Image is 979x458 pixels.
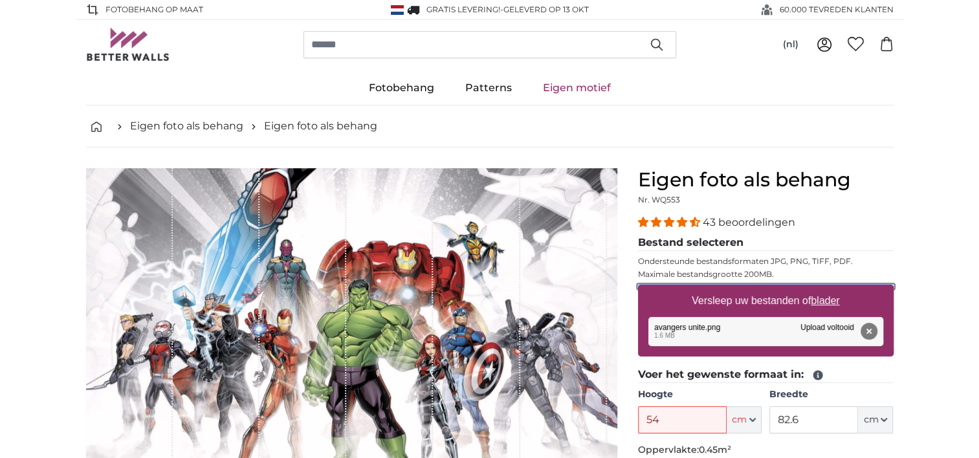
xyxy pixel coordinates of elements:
[450,71,527,105] a: Patterns
[638,444,894,457] p: Oppervlakte:
[426,5,500,14] span: GRATIS levering!
[638,388,762,401] label: Hoogte
[699,444,731,455] span: 0.45m²
[105,4,203,16] span: FOTOBEHANG OP MAAT
[727,406,762,433] button: cm
[86,105,894,147] nav: breadcrumbs
[638,256,894,267] p: Ondersteunde bestandsformaten JPG, PNG, TIFF, PDF.
[773,33,809,56] button: (nl)
[527,71,626,105] a: Eigen motief
[503,5,589,14] span: Geleverd op 13 okt
[391,5,404,15] img: Nederland
[687,288,845,314] label: Versleep uw bestanden of
[732,413,747,426] span: cm
[780,4,894,16] span: 60.000 TEVREDEN KLANTEN
[86,28,170,61] img: Betterwalls
[353,71,450,105] a: Fotobehang
[863,413,878,426] span: cm
[130,118,243,134] a: Eigen foto als behang
[500,5,589,14] span: -
[638,216,703,228] span: 4.40 stars
[811,295,839,306] u: blader
[638,367,894,383] legend: Voer het gewenste formaat in:
[638,235,894,251] legend: Bestand selecteren
[858,406,893,433] button: cm
[638,269,894,279] p: Maximale bestandsgrootte 200MB.
[638,195,680,204] span: Nr. WQ553
[638,168,894,191] h1: Eigen foto als behang
[264,118,377,134] a: Eigen foto als behang
[769,388,893,401] label: Breedte
[703,216,795,228] span: 43 beoordelingen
